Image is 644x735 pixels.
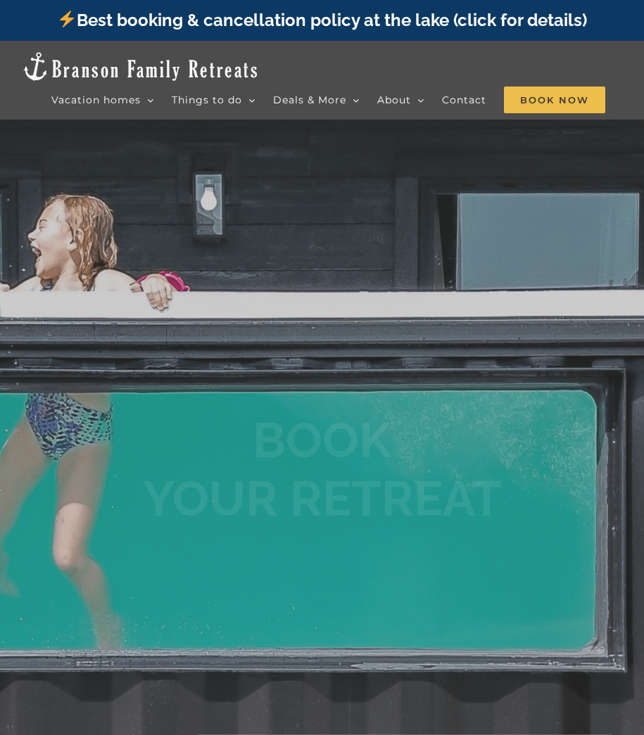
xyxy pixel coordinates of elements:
[442,95,486,105] span: Contact
[377,86,424,114] a: About
[57,10,586,30] a: Best booking & cancellation policy at the lake (click for details)
[273,86,360,114] a: Deals & More
[51,95,141,105] span: Vacation homes
[504,87,605,113] span: Book Now
[273,95,346,105] span: Deals & More
[172,86,255,114] a: Things to do
[172,95,242,105] span: Things to do
[143,411,502,527] b: BOOK YOUR RETREAT
[51,86,623,114] nav: Main Menu
[504,86,605,114] a: Book Now
[442,86,486,114] a: Contact
[51,86,154,114] a: Vacation homes
[58,11,75,27] img: ⚡️
[21,51,260,82] img: Branson Family Retreats Logo
[377,95,411,105] span: About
